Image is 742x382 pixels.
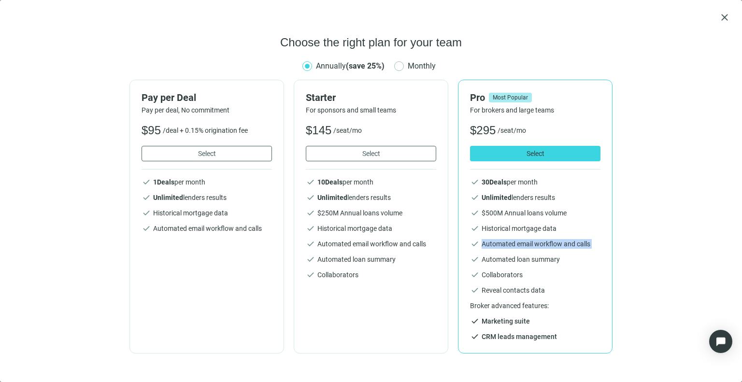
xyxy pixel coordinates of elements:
span: Select [527,150,544,157]
span: per month [317,177,373,187]
li: Reveal contacts data [470,285,600,295]
span: check [142,177,151,187]
span: lenders results [482,193,555,202]
span: $ 500 M Annual loans volume [482,208,567,218]
b: Unlimited [317,194,347,201]
span: check [142,208,151,218]
li: Historical mortgage data [142,208,272,218]
span: Monthly [404,60,440,72]
span: check [306,224,315,233]
span: $ 95 [142,123,161,138]
b: 1 Deals [153,178,174,186]
button: close [719,12,730,23]
button: Select [142,146,272,161]
b: (save 25%) [346,61,385,71]
div: Open Intercom Messenger [709,330,732,353]
span: check [470,270,480,280]
span: $ 250 M Annual loans volume [317,208,402,218]
span: check [306,208,315,218]
button: Select [306,146,436,161]
span: Most Popular [489,93,532,102]
span: check [470,255,480,264]
div: For sponsors and small teams [306,105,436,115]
button: Select [470,146,600,161]
span: /seat/mo [498,126,526,135]
h2: Pay per Deal [142,92,196,103]
li: Historical mortgage data [470,224,600,233]
span: check [306,239,315,249]
h1: Choose the right plan for your team [280,35,462,50]
span: check [470,208,480,218]
b: 10 Deals [317,178,342,186]
span: check [306,270,315,280]
li: Automated loan summary [470,255,600,264]
p: Broker advanced features: [470,301,600,311]
span: check [470,239,480,249]
h2: Pro [470,92,485,103]
h2: Starter [306,92,336,103]
li: Automated loan summary [306,255,436,264]
li: CRM leads management [470,332,600,341]
li: Automated email workflow and calls [470,239,600,249]
b: Unlimited [153,194,183,201]
span: check [470,177,480,187]
span: check [470,285,480,295]
span: lenders results [317,193,391,202]
li: Automated email workflow and calls [142,224,272,233]
span: check [142,224,151,233]
span: check [470,193,480,202]
span: Select [198,150,216,157]
li: Collaborators [470,270,600,280]
span: check [142,193,151,202]
li: Automated email workflow and calls [306,239,436,249]
span: check [306,255,315,264]
span: check [306,193,315,202]
div: Pay per deal, No commitment [142,105,272,115]
span: check [470,224,480,233]
span: check [306,177,315,187]
li: Historical mortgage data [306,224,436,233]
span: /deal + 0.15% origination fee [163,126,248,135]
b: Unlimited [482,194,512,201]
span: $ 145 [306,123,331,138]
span: per month [153,177,205,187]
span: lenders results [153,193,227,202]
span: /seat/mo [333,126,362,135]
span: $ 295 [470,123,496,138]
li: Marketing suite [470,316,600,326]
span: per month [482,177,538,187]
span: check [470,332,480,341]
div: For brokers and large teams [470,105,600,115]
span: Annually [316,61,385,71]
span: check [470,316,480,326]
li: Collaborators [306,270,436,280]
b: 30 Deals [482,178,507,186]
span: Select [362,150,380,157]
